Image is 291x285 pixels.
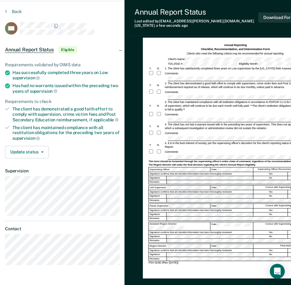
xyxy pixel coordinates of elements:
div: Annual Report Status [134,7,258,16]
div: Remarks: [149,239,167,242]
div: Date: [211,204,253,208]
strong: Annual Reporting [224,44,247,47]
span: Annual Report Status [5,47,54,53]
div: Signature: [149,235,167,238]
div: Y [148,104,156,108]
div: Has had no warrants issued within the preceding two years of [12,83,120,94]
div: Date: [211,185,253,190]
div: Requirements to check [5,99,120,104]
div: The client has maintained compliance with all restitution obligations for the preceding two years of [12,125,120,141]
div: N [156,83,164,87]
div: Unit Supervisor: [149,185,210,190]
div: No [254,176,288,180]
dt: Supervision [5,168,120,174]
div: Remarks: [149,217,167,220]
dt: Contact [5,226,120,231]
div: Signature confirms that all checklist information has been thoroughly reviewed. [149,190,253,194]
div: N [156,124,164,128]
div: Parole Supervisor: [149,204,210,208]
div: N [156,67,164,70]
div: N [156,104,164,108]
div: Signature: [149,253,167,256]
div: Signature confirms that all checklist information has been thoroughly reviewed. [149,208,253,212]
div: Requirements validated by OIMS data [5,62,120,68]
div: Comments: [164,90,179,94]
span: applicable [93,117,119,122]
button: Back [5,9,22,14]
div: Yes [254,190,288,194]
div: No [254,194,288,198]
div: Signature confirms that all checklist information has been thoroughly reviewed. [149,172,253,176]
div: Supervising Officer: [149,167,210,172]
div: Region Director: [149,244,210,248]
div: TDCJ/SID #: [167,62,238,66]
div: Comments: [164,72,179,75]
div: Remarks: [149,257,167,261]
div: Y [148,124,156,128]
div: Comments: [164,113,179,116]
div: Yes [254,231,288,234]
div: Date: [211,167,253,172]
strong: Checklist, Recommendation, and Determination Form [201,48,270,51]
div: Y [148,67,156,70]
div: Y [148,83,156,87]
div: Date: [211,222,253,230]
span: supervision [12,136,40,141]
div: Date: [211,244,253,248]
button: Update status [5,146,49,158]
div: Last edited by [EMAIL_ADDRESS][PERSON_NAME][DOMAIN_NAME][US_STATE] [134,19,258,28]
div: Signature: [149,194,167,198]
span: Eligible [59,47,77,53]
div: No [254,213,288,216]
div: The client has demonstrated a good faith effort to comply with supervision, crime victim fees and... [12,106,120,122]
div: Yes [254,249,288,252]
div: Assistant Region Director: [149,222,210,230]
div: No [254,235,288,238]
div: Yes [254,172,288,176]
div: Y [148,143,156,147]
div: Signature confirms that all checklist information has been thoroughly reviewed. [149,231,253,234]
div: Comments: [164,131,179,135]
div: Remarks: [149,180,167,184]
em: Clients who meet the following criteria may be recommended for annual reporting. [187,52,284,55]
div: Open Intercom Messenger [270,264,285,279]
div: Signature: [149,213,167,216]
div: Signature confirms that all checklist information has been thoroughly reviewed. [149,249,253,252]
div: Comments: [164,150,179,154]
div: Yes [254,208,288,212]
div: No [254,253,288,256]
div: Remarks: [149,199,167,202]
span: supervision [30,89,57,94]
div: Signature: [149,176,167,180]
div: Has successfully completed three years on Low [12,70,120,81]
span: supervision [12,75,40,80]
div: N [156,143,164,147]
span: a few seconds ago [156,23,188,28]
